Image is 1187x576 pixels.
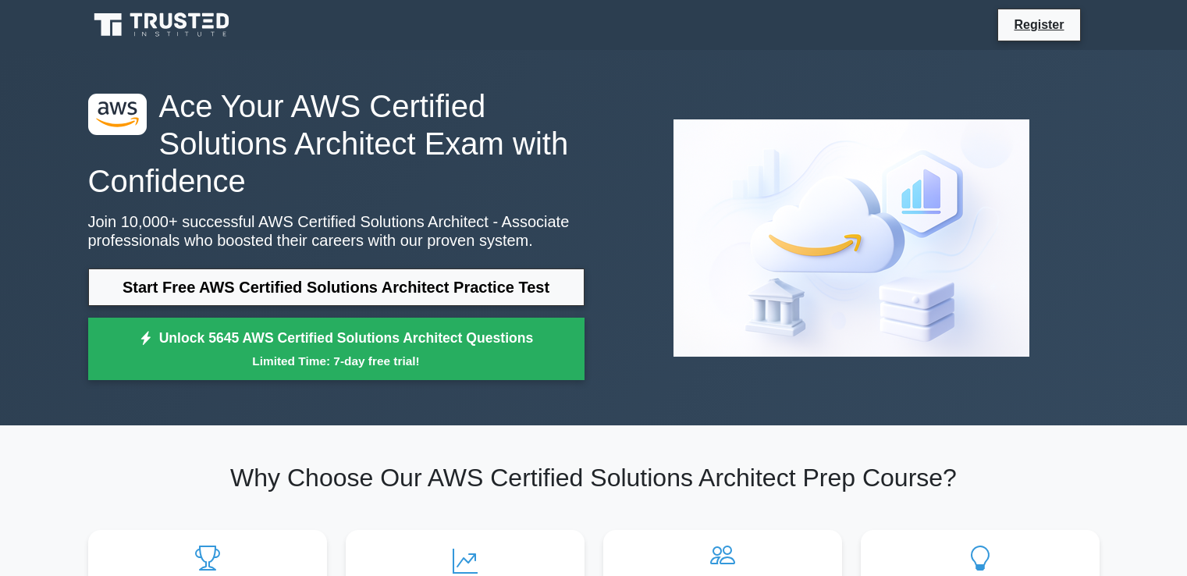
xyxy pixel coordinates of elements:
[661,107,1042,369] img: AWS Certified Solutions Architect - Associate Preview
[88,212,585,250] p: Join 10,000+ successful AWS Certified Solutions Architect - Associate professionals who boosted t...
[88,268,585,306] a: Start Free AWS Certified Solutions Architect Practice Test
[88,463,1100,492] h2: Why Choose Our AWS Certified Solutions Architect Prep Course?
[88,87,585,200] h1: Ace Your AWS Certified Solutions Architect Exam with Confidence
[108,352,565,370] small: Limited Time: 7-day free trial!
[1004,15,1073,34] a: Register
[88,318,585,380] a: Unlock 5645 AWS Certified Solutions Architect QuestionsLimited Time: 7-day free trial!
